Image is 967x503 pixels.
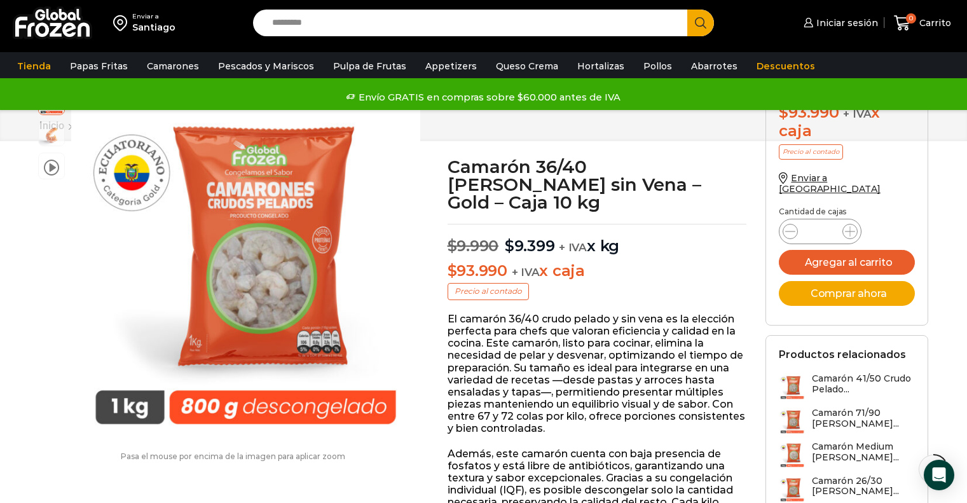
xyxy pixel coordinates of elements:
[779,103,788,121] span: $
[11,54,57,78] a: Tienda
[779,250,915,275] button: Agregar al carrito
[64,54,134,78] a: Papas Fritas
[779,281,915,306] button: Comprar ahora
[327,54,413,78] a: Pulpa de Frutas
[812,476,915,497] h3: Camarón 26/30 [PERSON_NAME]...
[779,103,839,121] bdi: 93.990
[38,452,428,461] p: Pasa el mouse por encima de la imagen para aplicar zoom
[39,122,64,148] span: camaron-sin-cascara
[843,107,871,120] span: + IVA
[779,408,915,435] a: Camarón 71/90 [PERSON_NAME]...
[812,441,915,463] h3: Camarón Medium [PERSON_NAME]...
[779,172,881,195] a: Enviar a [GEOGRAPHIC_DATA]
[812,408,915,429] h3: Camarón 71/90 [PERSON_NAME]...
[448,261,507,280] bdi: 93.990
[419,54,483,78] a: Appetizers
[71,90,420,439] div: 1 / 3
[779,144,843,160] p: Precio al contado
[559,241,587,254] span: + IVA
[779,373,915,401] a: Camarón 41/50 Crudo Pelado...
[448,313,747,435] p: El camarón 36/40 crudo pelado y sin vena es la elección perfecta para chefs que valoran eficienci...
[779,476,915,503] a: Camarón 26/30 [PERSON_NAME]...
[71,90,420,439] img: PM04004041
[571,54,631,78] a: Hortalizas
[505,237,514,255] span: $
[448,262,747,280] p: x caja
[779,441,915,469] a: Camarón Medium [PERSON_NAME]...
[448,237,499,255] bdi: 9.990
[779,348,906,361] h2: Productos relacionados
[800,10,878,36] a: Iniciar sesión
[448,261,457,280] span: $
[891,8,954,38] a: 0 Carrito
[490,54,565,78] a: Queso Crema
[808,223,832,240] input: Product quantity
[637,54,678,78] a: Pollos
[448,158,747,211] h1: Camarón 36/40 [PERSON_NAME] sin Vena – Gold – Caja 10 kg
[212,54,320,78] a: Pescados y Mariscos
[812,373,915,395] h3: Camarón 41/50 Crudo Pelado...
[448,283,529,300] p: Precio al contado
[113,12,132,34] img: address-field-icon.svg
[750,54,821,78] a: Descuentos
[924,460,954,490] div: Open Intercom Messenger
[448,237,457,255] span: $
[685,54,744,78] a: Abarrotes
[512,266,540,279] span: + IVA
[132,12,175,21] div: Enviar a
[505,237,555,255] bdi: 9.399
[916,17,951,29] span: Carrito
[813,17,878,29] span: Iniciar sesión
[906,13,916,24] span: 0
[448,224,747,256] p: x kg
[141,54,205,78] a: Camarones
[779,207,915,216] p: Cantidad de cajas
[687,10,714,36] button: Search button
[779,104,915,141] div: x caja
[132,21,175,34] div: Santiago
